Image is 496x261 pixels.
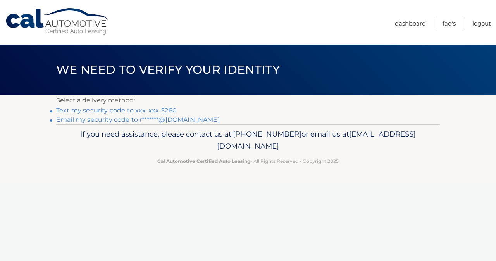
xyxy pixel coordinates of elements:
a: Text my security code to xxx-xxx-5260 [56,107,177,114]
span: [PHONE_NUMBER] [233,130,301,138]
a: Email my security code to r*******@[DOMAIN_NAME] [56,116,220,123]
p: If you need assistance, please contact us at: or email us at [61,128,435,153]
strong: Cal Automotive Certified Auto Leasing [157,158,250,164]
a: Dashboard [395,17,426,30]
span: We need to verify your identity [56,62,280,77]
a: Cal Automotive [5,8,110,35]
a: Logout [472,17,491,30]
p: - All Rights Reserved - Copyright 2025 [61,157,435,165]
a: FAQ's [443,17,456,30]
p: Select a delivery method: [56,95,440,106]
